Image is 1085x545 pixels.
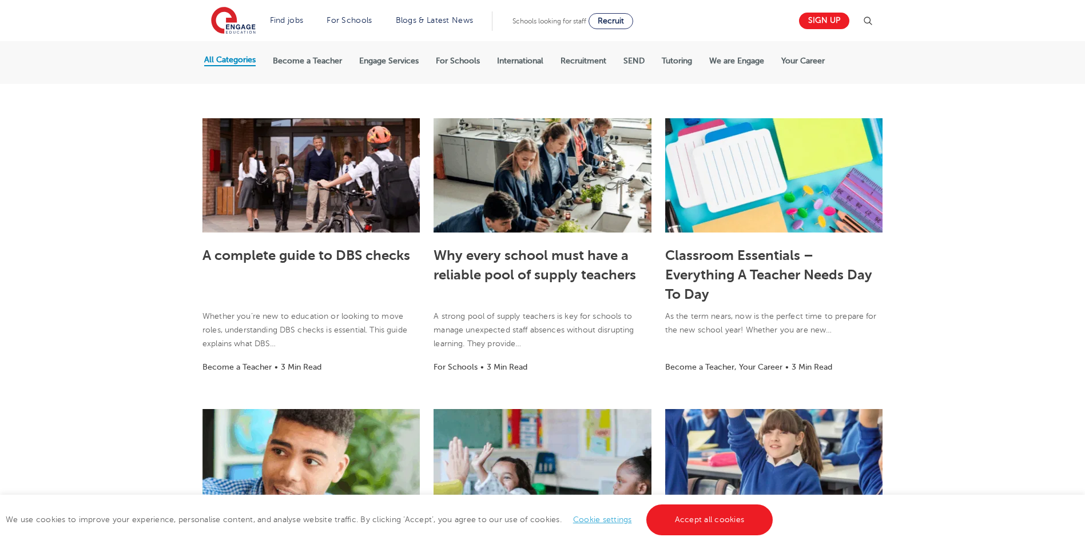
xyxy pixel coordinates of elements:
[709,56,764,66] label: We are Engage
[512,17,586,25] span: Schools looking for staff
[281,360,321,374] li: 3 Min Read
[202,310,420,351] p: Whether you’re new to education or looking to move roles, understanding DBS checks is essential. ...
[781,56,825,66] label: Your Career
[646,504,773,535] a: Accept all cookies
[434,360,478,374] li: For Schools
[434,310,651,351] p: A strong pool of supply teachers is key for schools to manage unexpected staff absences without d...
[623,56,645,66] label: SEND
[782,360,792,374] li: •
[665,360,782,374] li: Become a Teacher, Your Career
[487,360,527,374] li: 3 Min Read
[478,360,487,374] li: •
[204,55,256,65] label: All Categories
[202,247,410,263] a: A complete guide to DBS checks
[589,13,633,29] a: Recruit
[598,17,624,25] span: Recruit
[799,13,849,29] a: Sign up
[359,56,419,66] label: Engage Services
[561,56,606,66] label: Recruitment
[272,360,281,374] li: •
[497,56,543,66] label: International
[327,16,372,25] a: For Schools
[211,7,256,35] img: Engage Education
[662,56,692,66] label: Tutoring
[665,310,883,337] p: As the term nears, now is the perfect time to prepare for the new school year! Whether you are new…
[6,515,776,524] span: We use cookies to improve your experience, personalise content, and analyse website traffic. By c...
[792,360,832,374] li: 3 Min Read
[434,247,636,283] a: Why every school must have a reliable pool of supply teachers
[396,16,474,25] a: Blogs & Latest News
[436,56,480,66] label: For Schools
[202,360,272,374] li: Become a Teacher
[665,247,872,302] a: Classroom Essentials – Everything A Teacher Needs Day To Day
[273,56,342,66] label: Become a Teacher
[270,16,304,25] a: Find jobs
[573,515,632,524] a: Cookie settings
